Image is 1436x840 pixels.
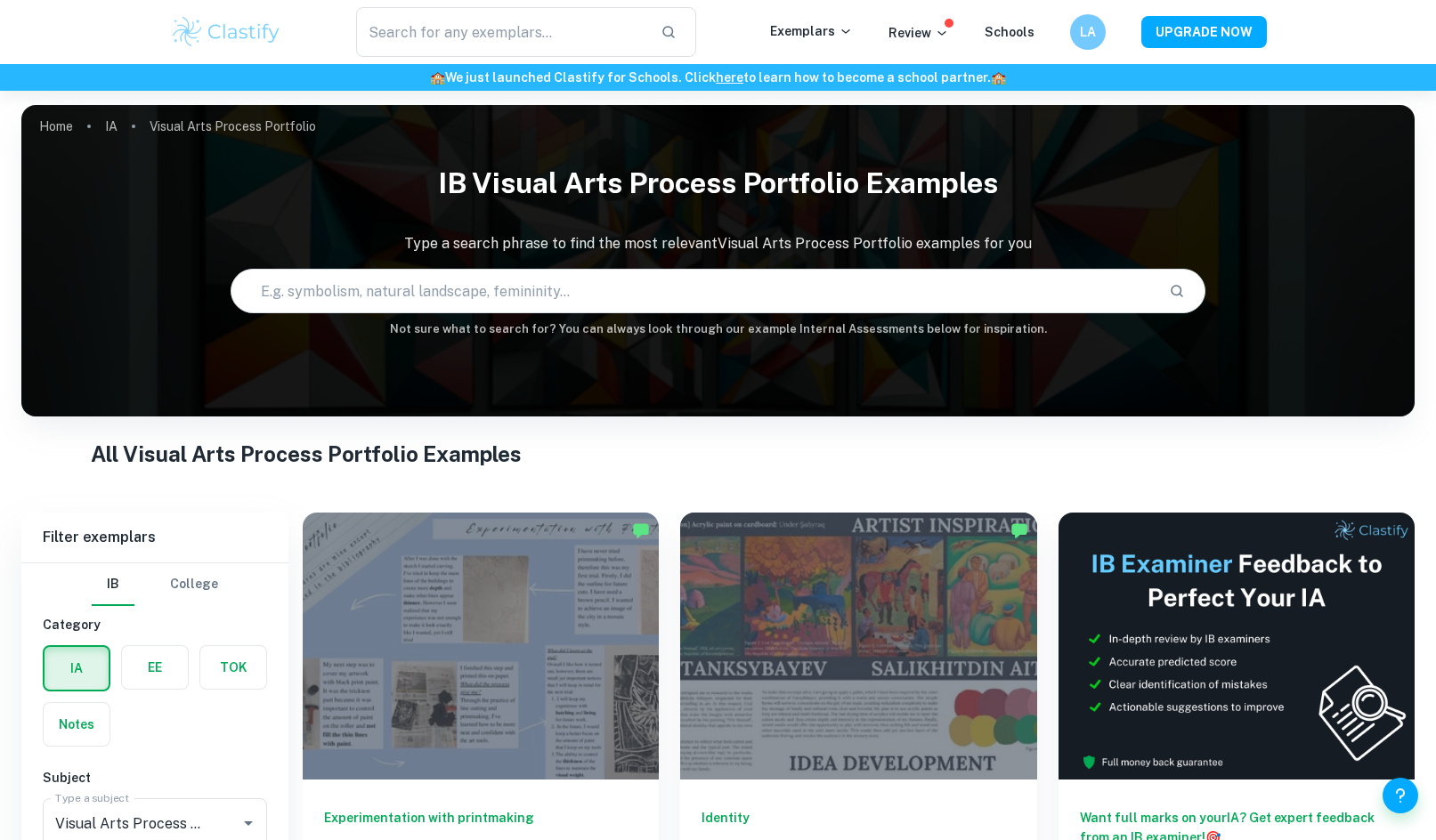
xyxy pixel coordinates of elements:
button: Notes [44,703,110,746]
h1: IB Visual Arts Process Portfolio examples [21,155,1415,212]
img: Clastify logo [170,14,283,50]
button: Open [236,811,261,836]
a: IA [105,114,118,139]
a: Schools [985,25,1034,39]
div: Filter type choice [92,563,218,606]
p: Visual Arts Process Portfolio [150,117,316,136]
button: IA [45,647,109,690]
h6: Category [43,615,267,634]
label: Type a subject [55,790,129,805]
p: Review [888,23,949,43]
button: EE [122,646,188,689]
button: LA [1070,14,1106,50]
button: Search [1162,276,1192,306]
h6: LA [1077,22,1098,42]
button: Help and Feedback [1383,778,1418,813]
img: Marked [632,521,650,539]
button: TOK [200,646,266,689]
p: Exemplars [770,21,853,41]
a: Home [39,114,73,139]
h6: We just launched Clastify for Schools. Click to learn how to become a school partner. [4,68,1432,87]
p: Type a search phrase to find the most relevant Visual Arts Process Portfolio examples for you [21,233,1415,254]
h6: Not sure what to search for? You can always look through our example Internal Assessments below f... [21,320,1415,338]
img: Marked [1010,521,1028,539]
h1: All Visual Arts Process Portfolio Examples [91,438,1345,470]
button: IB [92,563,134,606]
span: 🏫 [991,70,1006,85]
input: Search for any exemplars... [356,7,647,57]
input: E.g. symbolism, natural landscape, femininity... [231,266,1156,316]
h6: Subject [43,768,267,787]
a: here [716,70,743,85]
button: College [170,563,218,606]
h6: Filter exemplars [21,513,288,562]
span: 🏫 [430,70,445,85]
button: UPGRADE NOW [1141,16,1267,48]
img: Thumbnail [1059,513,1415,779]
